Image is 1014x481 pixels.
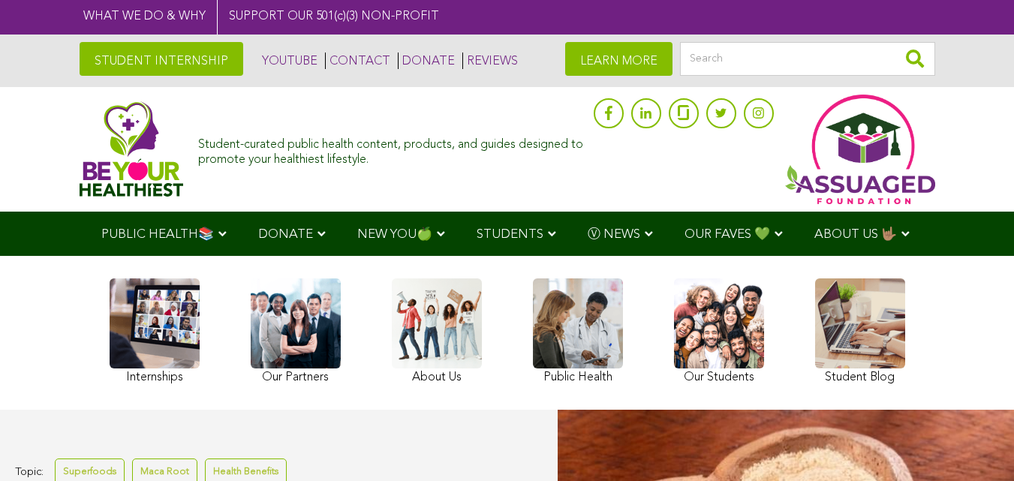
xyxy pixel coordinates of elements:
[80,101,184,197] img: Assuaged
[588,228,640,241] span: Ⓥ NEWS
[565,42,672,76] a: LEARN MORE
[680,42,935,76] input: Search
[357,228,432,241] span: NEW YOU🍏
[814,228,897,241] span: ABOUT US 🤟🏽
[398,53,455,69] a: DONATE
[198,131,585,167] div: Student-curated public health content, products, and guides designed to promote your healthiest l...
[325,53,390,69] a: CONTACT
[685,228,770,241] span: OUR FAVES 💚
[80,42,243,76] a: STUDENT INTERNSHIP
[939,409,1014,481] iframe: Chat Widget
[80,212,935,256] div: Navigation Menu
[462,53,518,69] a: REVIEWS
[785,95,935,204] img: Assuaged App
[101,228,214,241] span: PUBLIC HEALTH📚
[258,53,317,69] a: YOUTUBE
[258,228,313,241] span: DONATE
[678,105,688,120] img: glassdoor
[477,228,543,241] span: STUDENTS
